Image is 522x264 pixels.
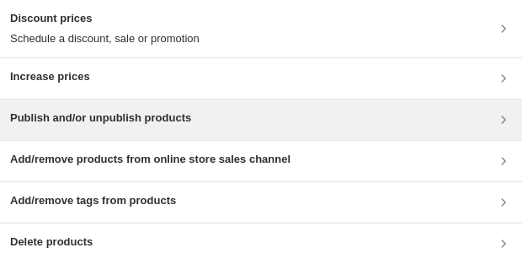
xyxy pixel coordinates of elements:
[10,151,290,168] h3: Add/remove products from online store sales channel
[10,192,176,209] h3: Add/remove tags from products
[10,10,200,27] h3: Discount prices
[10,68,90,85] h3: Increase prices
[10,30,200,47] p: Schedule a discount, sale or promotion
[10,110,191,127] h3: Publish and/or unpublish products
[10,234,93,251] h3: Delete products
